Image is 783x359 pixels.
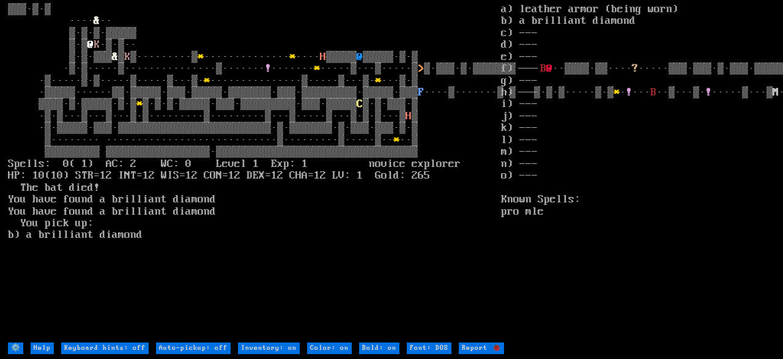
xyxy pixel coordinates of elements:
[501,4,775,341] stats: a) leather armor (being worn) b) a brilliant diamond c) --- d) --- e) --- f) --- g) --- h) --- i)...
[357,51,363,63] font: @
[406,110,412,122] font: H
[94,39,100,51] font: K
[94,15,100,27] font: &
[307,342,352,354] input: Color: on
[773,86,779,98] font: M
[418,86,424,98] font: F
[87,39,94,51] font: @
[459,342,504,354] input: Report 🐞
[61,342,149,354] input: Keyboard hints: off
[124,51,130,63] font: K
[31,342,54,354] input: Help
[407,342,451,354] input: Font: DOS
[8,342,23,354] input: ⚙️
[320,51,326,63] font: H
[357,98,363,110] font: C
[8,4,501,341] larn: ▒▒▒·▒·▒ ···· ·· ▒·▒·▒·▒▒▒▒▒ ▒·▒ ·▒·▒·· ▒·▒·▒▒▒ ▒ ▒·········▒ ·············· ···· ▒▒▒▒▒ ▒▒▒▒▒·▒·▒ ...
[156,342,231,354] input: Auto-pickup: off
[112,51,118,63] font: &
[265,62,271,75] font: !
[418,62,424,75] font: >
[359,342,399,354] input: Bold: on
[238,342,300,354] input: Inventory: on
